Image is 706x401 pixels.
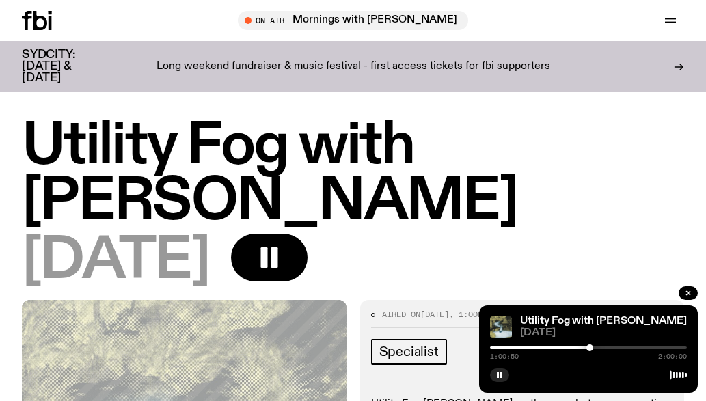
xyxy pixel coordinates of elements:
[22,119,684,230] h1: Utility Fog with [PERSON_NAME]
[157,61,550,73] p: Long weekend fundraiser & music festival - first access tickets for fbi supporters
[658,353,687,360] span: 2:00:00
[520,328,687,338] span: [DATE]
[490,353,519,360] span: 1:00:50
[382,309,420,320] span: Aired on
[379,344,439,359] span: Specialist
[420,309,449,320] span: [DATE]
[449,309,487,320] span: , 1:00pm
[520,316,687,327] a: Utility Fog with [PERSON_NAME]
[490,316,512,338] img: Cover of Corps Citoyen album Barrani
[371,339,447,365] a: Specialist
[22,49,109,84] h3: SYDCITY: [DATE] & [DATE]
[22,234,209,289] span: [DATE]
[238,11,468,30] button: On AirMornings with [PERSON_NAME]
